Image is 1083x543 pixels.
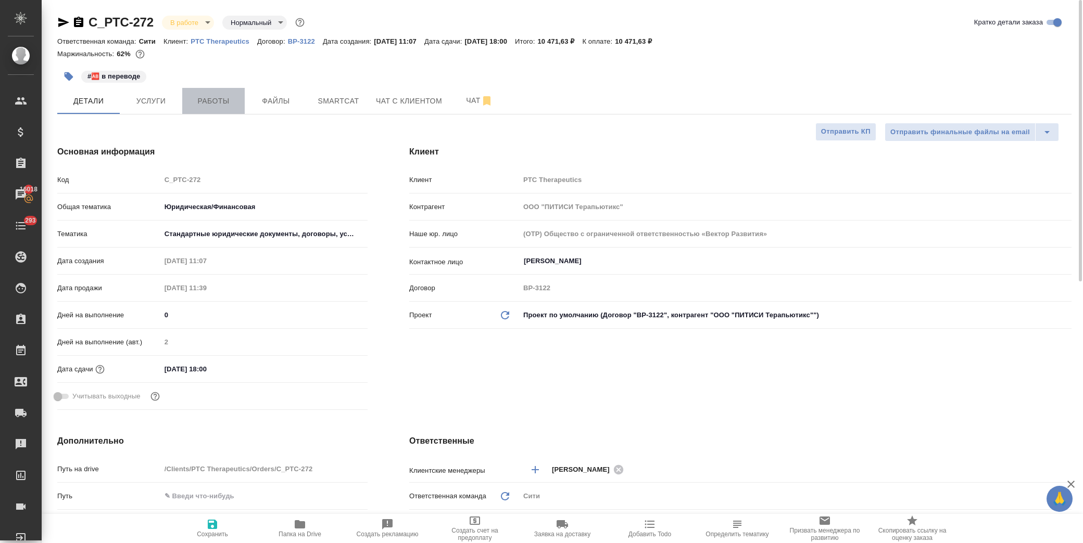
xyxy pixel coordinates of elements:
[57,491,161,501] p: Путь
[87,71,140,82] p: #🆎 в переводе
[57,283,161,293] p: Дата продажи
[14,184,44,195] span: 16018
[552,463,627,476] div: [PERSON_NAME]
[57,202,161,212] p: Общая тематика
[409,466,520,476] p: Клиентские менеджеры
[520,226,1072,241] input: Пустое поле
[409,283,520,293] p: Договор
[520,306,1072,324] div: Проект по умолчанию (Договор "ВР-3122", контрагент "ООО "ПИТИСИ Терапьютикс"")
[376,95,442,108] span: Чат с клиентом
[409,491,486,501] p: Ответственная команда
[628,531,671,538] span: Добавить Todo
[161,334,368,350] input: Пустое поле
[148,390,162,403] button: Выбери, если сб и вс нужно считать рабочими днями для выполнения заказа.
[3,182,39,208] a: 16018
[57,256,161,266] p: Дата создания
[117,50,133,58] p: 62%
[57,435,368,447] h4: Дополнительно
[191,36,257,45] a: PTC Therapeutics
[313,95,363,108] span: Smartcat
[161,225,368,243] div: Стандартные юридические документы, договоры, уставы
[357,531,419,538] span: Создать рекламацию
[694,514,781,543] button: Определить тематику
[974,17,1043,28] span: Кратко детали заказа
[344,514,431,543] button: Создать рекламацию
[481,95,493,107] svg: Отписаться
[519,514,606,543] button: Заявка на доставку
[288,36,323,45] a: ВР-3122
[80,71,147,80] span: 🆎 в переводе
[133,47,147,61] button: 1265.52 RUB; 1045.35 UAH;
[72,391,141,402] span: Учитывать выходные
[409,310,432,320] p: Проект
[520,280,1072,295] input: Пустое поле
[57,37,139,45] p: Ответственная команда:
[19,215,42,226] span: 293
[374,37,424,45] p: [DATE] 11:07
[57,16,70,29] button: Скопировать ссылку для ЯМессенджера
[188,95,238,108] span: Работы
[409,146,1072,158] h4: Клиент
[868,514,956,543] button: Скопировать ссылку на оценку заказа
[222,16,287,30] div: В работе
[520,199,1072,214] input: Пустое поле
[197,531,228,538] span: Сохранить
[409,257,520,267] p: Контактное лицо
[409,202,520,212] p: Контрагент
[431,514,519,543] button: Создать счет на предоплату
[57,364,93,374] p: Дата сдачи
[1066,469,1068,471] button: Open
[821,126,871,138] span: Отправить КП
[885,123,1059,141] div: split button
[520,487,1072,505] div: Сити
[57,65,80,88] button: Добавить тэг
[615,37,660,45] p: 10 471,63 ₽
[57,310,161,320] p: Дней на выполнение
[251,95,301,108] span: Файлы
[89,15,154,29] a: C_PTC-272
[57,146,368,158] h4: Основная информация
[72,16,85,29] button: Скопировать ссылку
[1066,260,1068,262] button: Open
[293,16,307,29] button: Доп статусы указывают на важность/срочность заказа
[191,37,257,45] p: PTC Therapeutics
[256,514,344,543] button: Папка на Drive
[3,213,39,239] a: 293
[520,172,1072,187] input: Пустое поле
[409,229,520,239] p: Наше юр. лицо
[57,229,161,239] p: Тематика
[161,361,252,377] input: ✎ Введи что-нибудь
[537,37,582,45] p: 10 471,63 ₽
[57,50,117,58] p: Маржинальность:
[515,37,537,45] p: Итого:
[464,37,515,45] p: [DATE] 18:00
[279,531,321,538] span: Папка на Drive
[161,198,368,216] div: Юридическая/Финансовая
[1047,486,1073,512] button: 🙏
[139,37,163,45] p: Сити
[1051,488,1068,510] span: 🙏
[437,527,512,541] span: Создать счет на предоплату
[161,280,252,295] input: Пустое поле
[890,126,1030,138] span: Отправить финальные файлы на email
[93,363,107,376] button: Если добавить услуги и заполнить их объемом, то дата рассчитается автоматически
[64,95,114,108] span: Детали
[161,172,368,187] input: Пустое поле
[169,514,256,543] button: Сохранить
[534,531,590,538] span: Заявка на доставку
[781,514,868,543] button: Призвать менеджера по развитию
[409,435,1072,447] h4: Ответственные
[161,488,368,503] input: ✎ Введи что-нибудь
[57,464,161,474] p: Путь на drive
[885,123,1036,141] button: Отправить финальные файлы на email
[409,175,520,185] p: Клиент
[815,123,876,141] button: Отправить КП
[787,527,862,541] span: Призвать менеджера по развитию
[523,457,548,482] button: Добавить менеджера
[424,37,464,45] p: Дата сдачи:
[161,307,368,322] input: ✎ Введи что-нибудь
[323,37,374,45] p: Дата создания:
[606,514,694,543] button: Добавить Todo
[875,527,950,541] span: Скопировать ссылку на оценку заказа
[57,175,161,185] p: Код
